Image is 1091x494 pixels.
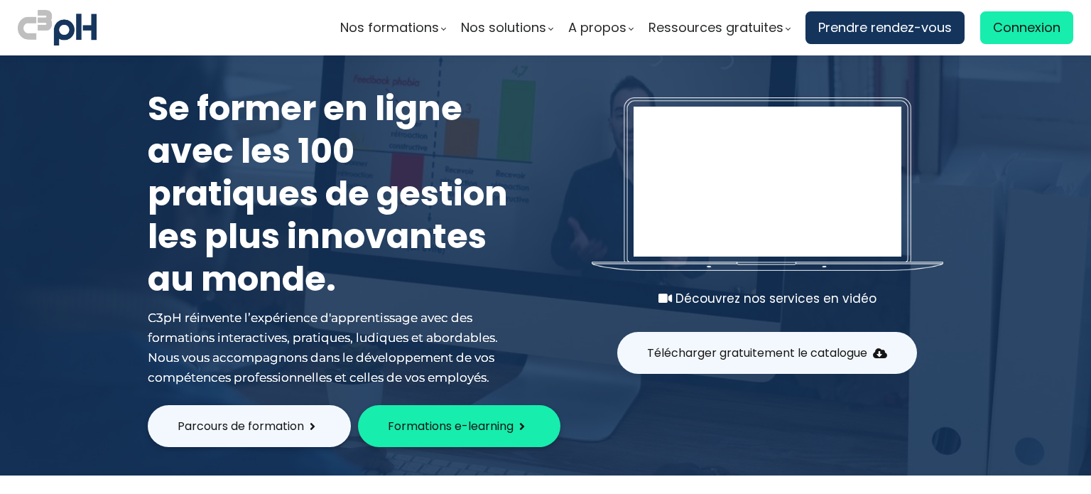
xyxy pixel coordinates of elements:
[18,7,97,48] img: logo C3PH
[340,17,439,38] span: Nos formations
[178,417,304,435] span: Parcours de formation
[461,17,546,38] span: Nos solutions
[148,405,351,447] button: Parcours de formation
[993,17,1060,38] span: Connexion
[648,17,783,38] span: Ressources gratuites
[818,17,952,38] span: Prendre rendez-vous
[388,417,514,435] span: Formations e-learning
[568,17,626,38] span: A propos
[148,308,517,387] div: C3pH réinvente l’expérience d'apprentissage avec des formations interactives, pratiques, ludiques...
[592,289,943,308] div: Découvrez nos services en vidéo
[980,11,1073,44] a: Connexion
[148,87,517,301] h1: Se former en ligne avec les 100 pratiques de gestion les plus innovantes au monde.
[805,11,965,44] a: Prendre rendez-vous
[617,332,917,374] button: Télécharger gratuitement le catalogue
[647,344,867,362] span: Télécharger gratuitement le catalogue
[358,405,560,447] button: Formations e-learning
